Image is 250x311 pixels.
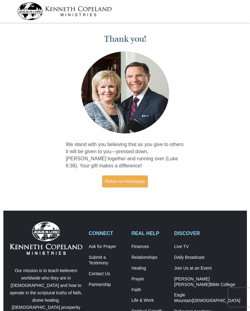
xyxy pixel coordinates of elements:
[89,244,125,250] a: Ask for Prayer
[89,255,125,266] a: Submit a Testimony
[131,276,168,282] a: Prayer
[131,230,168,236] h2: REAL HELP
[10,222,82,255] img: Kenneth Copeland Ministries
[89,230,125,236] h2: CONNECT
[66,34,184,44] h1: Thank you!
[174,276,240,288] a: [PERSON_NAME] [PERSON_NAME]Bible College
[174,292,240,304] a: Eagle Mountain[DEMOGRAPHIC_DATA]
[131,244,168,250] a: Finances
[210,282,235,287] span: Bible College
[131,255,168,260] a: Relationships
[174,266,240,271] a: Join Us at an Event
[131,266,168,271] a: Healing
[17,2,112,20] img: kcm-header-logo.svg
[66,141,184,169] p: We stand with you believing that as you give to others it will be given to you—pressed down, [PER...
[102,175,148,187] a: Return to Homepage
[80,50,171,135] img: Kenneth and Gloria
[174,244,240,250] a: Live TV
[131,298,168,303] a: Life & Work
[89,282,125,288] a: Partnership
[131,287,168,293] a: Faith
[174,230,240,236] h2: DISCOVER
[89,271,125,277] a: Contact Us
[174,255,240,260] a: Daily Broadcast
[192,298,240,303] span: [DEMOGRAPHIC_DATA]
